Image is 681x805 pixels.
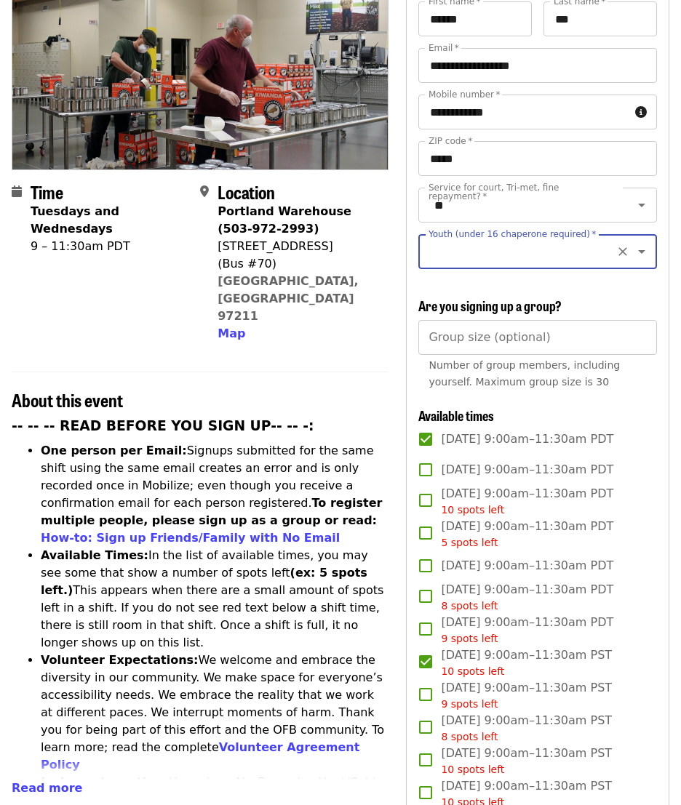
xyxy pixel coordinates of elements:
button: Open [632,241,652,262]
li: We welcome and embrace the diversity in our community. We make space for everyone’s accessibility... [41,652,389,774]
div: (Bus #70) [218,255,377,273]
span: 10 spots left [441,504,504,516]
button: Open [632,195,652,215]
label: Youth (under 16 chaperone required) [429,230,596,239]
input: ZIP code [418,141,657,176]
strong: One person per Email: [41,444,187,457]
span: Are you signing up a group? [418,296,562,315]
label: Email [429,44,459,52]
a: [GEOGRAPHIC_DATA], [GEOGRAPHIC_DATA] 97211 [218,274,359,323]
strong: Available Times: [41,548,148,562]
input: Last name [543,1,657,36]
button: Clear [613,241,633,262]
span: Read more [12,781,82,795]
span: Number of group members, including yourself. Maximum group size is 30 [429,359,620,388]
span: [DATE] 9:00am–11:30am PDT [441,614,613,646]
label: Mobile number [429,90,500,99]
div: 9 – 11:30am PDT [31,238,188,255]
span: 8 spots left [441,600,498,612]
span: Available times [418,406,494,425]
span: Location [218,179,275,204]
input: First name [418,1,532,36]
span: Time [31,179,63,204]
strong: To register multiple people, please sign up as a group or read: [41,496,383,527]
div: [STREET_ADDRESS] [218,238,377,255]
strong: Inclement weather: [41,775,169,789]
label: ZIP code [429,137,472,145]
span: 10 spots left [441,665,504,677]
i: circle-info icon [635,105,647,119]
span: [DATE] 9:00am–11:30am PDT [441,461,613,478]
button: Read more [12,780,82,797]
span: 9 spots left [441,698,498,710]
input: [object Object] [418,320,657,355]
li: In the list of available times, you may see some that show a number of spots left This appears wh... [41,547,389,652]
span: Map [218,327,245,340]
li: Signups submitted for the same shift using the same email creates an error and is only recorded o... [41,442,389,547]
span: 5 spots left [441,537,498,548]
span: 9 spots left [441,633,498,644]
span: About this event [12,387,123,412]
input: Email [418,48,657,83]
span: [DATE] 9:00am–11:30am PDT [441,430,613,448]
span: [DATE] 9:00am–11:30am PDT [441,557,613,574]
span: [DATE] 9:00am–11:30am PST [441,679,612,712]
i: map-marker-alt icon [200,185,209,199]
span: 10 spots left [441,764,504,775]
span: [DATE] 9:00am–11:30am PST [441,745,612,777]
span: [DATE] 9:00am–11:30am PST [441,712,612,745]
label: Service for court, Tri-met, fine repayment? [429,183,608,201]
span: [DATE] 9:00am–11:30am PST [441,646,612,679]
span: [DATE] 9:00am–11:30am PDT [441,518,613,550]
strong: Volunteer Expectations: [41,653,199,667]
span: [DATE] 9:00am–11:30am PDT [441,581,613,614]
button: Map [218,325,245,343]
span: [DATE] 9:00am–11:30am PDT [441,485,613,518]
strong: -- -- -- READ BEFORE YOU SIGN UP-- -- -: [12,418,314,433]
input: Mobile number [418,95,629,129]
i: calendar icon [12,185,22,199]
a: How-to: Sign up Friends/Family with No Email [41,531,340,545]
strong: Tuesdays and Wednesdays [31,204,119,236]
strong: Portland Warehouse (503-972-2993) [218,204,351,236]
span: 8 spots left [441,731,498,742]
